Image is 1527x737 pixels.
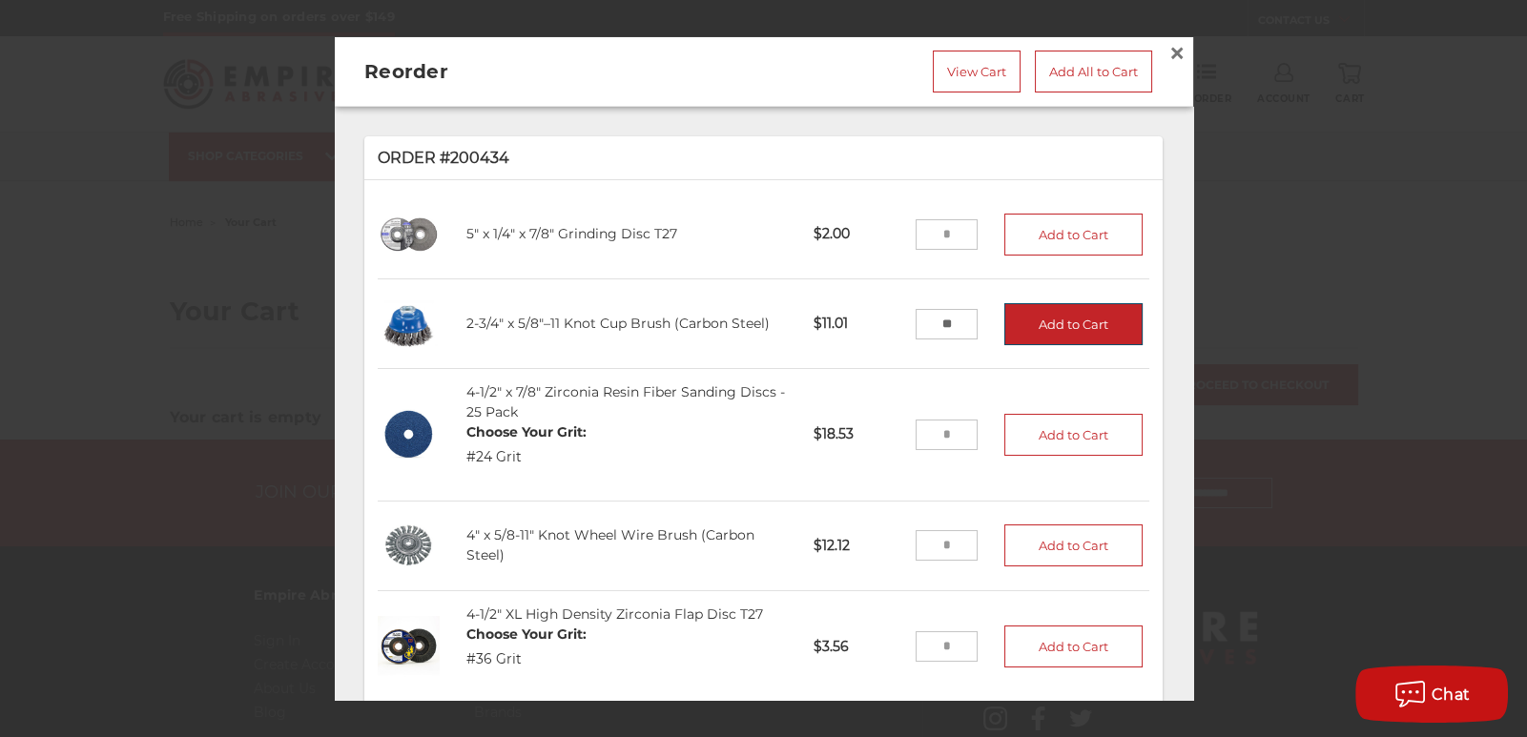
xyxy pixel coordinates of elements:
[1004,524,1144,566] button: Add to Cart
[466,447,587,467] dd: #24 Grit
[466,649,587,669] dd: #36 Grit
[378,515,440,577] img: 4
[364,57,679,86] h2: Reorder
[466,226,677,243] a: 5" x 1/4" x 7/8" Grinding Disc T27
[378,404,440,465] img: 4-1/2
[800,300,916,347] p: $11.01
[1004,303,1144,345] button: Add to Cart
[378,147,1149,170] p: Order #200434
[1432,686,1471,704] span: Chat
[800,522,916,569] p: $12.12
[466,383,785,420] a: 4-1/2" x 7/8" Zirconia Resin Fiber Sanding Discs - 25 Pack
[1355,665,1508,723] button: Chat
[466,624,587,645] dt: Choose Your Grit:
[800,624,916,670] p: $3.56
[1035,51,1152,92] a: Add All to Cart
[378,616,440,678] img: 4-1/2
[1162,38,1192,69] a: Close
[1004,214,1144,256] button: Add to Cart
[466,422,587,442] dt: Choose Your Grit:
[800,412,916,459] p: $18.53
[800,212,916,258] p: $2.00
[466,605,763,623] a: 4-1/2" XL High Density Zirconia Flap Disc T27
[933,51,1021,92] a: View Cart
[466,315,770,332] a: 2-3/4″ x 5/8″–11 Knot Cup Brush (Carbon Steel)
[466,526,754,563] a: 4" x 5/8-11" Knot Wheel Wire Brush (Carbon Steel)
[1004,625,1144,667] button: Add to Cart
[378,204,440,266] img: 5
[378,293,440,355] img: 2-3/4″ x 5/8″–11 Knot Cup Brush (Carbon Steel)
[1168,34,1186,72] span: ×
[1004,414,1144,456] button: Add to Cart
